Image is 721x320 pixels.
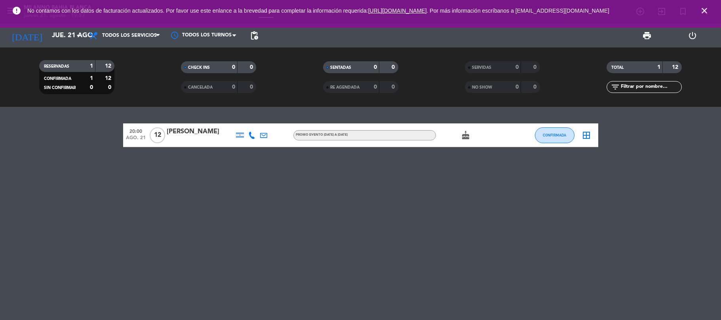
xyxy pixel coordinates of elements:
[672,64,680,70] strong: 12
[250,64,255,70] strong: 0
[392,64,396,70] strong: 0
[6,27,48,44] i: [DATE]
[90,85,93,90] strong: 0
[392,84,396,90] strong: 0
[582,131,591,140] i: border_all
[126,135,146,144] span: ago. 21
[12,6,21,15] i: error
[188,66,210,70] span: CHECK INS
[232,84,235,90] strong: 0
[74,31,83,40] i: arrow_drop_down
[90,63,93,69] strong: 1
[249,31,259,40] span: pending_actions
[543,133,566,137] span: CONFIRMADA
[105,63,113,69] strong: 12
[105,76,113,81] strong: 12
[657,64,660,70] strong: 1
[472,66,491,70] span: SERVIDAS
[533,64,538,70] strong: 0
[250,84,255,90] strong: 0
[102,33,157,38] span: Todos los servicios
[330,85,360,89] span: RE AGENDADA
[368,8,427,14] a: [URL][DOMAIN_NAME]
[533,84,538,90] strong: 0
[472,85,492,89] span: NO SHOW
[232,64,235,70] strong: 0
[44,64,69,68] span: RESERVADAS
[296,133,348,136] span: PROMO EVENTO [DATE] A [DATE]
[670,24,715,47] div: LOG OUT
[427,8,609,14] a: . Por más información escríbanos a [EMAIL_ADDRESS][DOMAIN_NAME]
[44,77,71,81] span: CONFIRMADA
[642,31,652,40] span: print
[330,66,351,70] span: SENTADAS
[374,84,377,90] strong: 0
[611,66,624,70] span: TOTAL
[44,86,76,90] span: SIN CONFIRMAR
[620,83,681,91] input: Filtrar por nombre...
[374,64,377,70] strong: 0
[126,126,146,135] span: 20:00
[90,76,93,81] strong: 1
[700,6,709,15] i: close
[611,82,620,92] i: filter_list
[535,127,575,143] button: CONFIRMADA
[27,8,609,14] span: No contamos con los datos de facturación actualizados. Por favor use este enlance a la brevedad p...
[688,31,697,40] i: power_settings_new
[516,64,519,70] strong: 0
[167,127,234,137] div: [PERSON_NAME]
[461,131,470,140] i: cake
[108,85,113,90] strong: 0
[150,127,165,143] span: 12
[188,85,213,89] span: CANCELADA
[516,84,519,90] strong: 0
